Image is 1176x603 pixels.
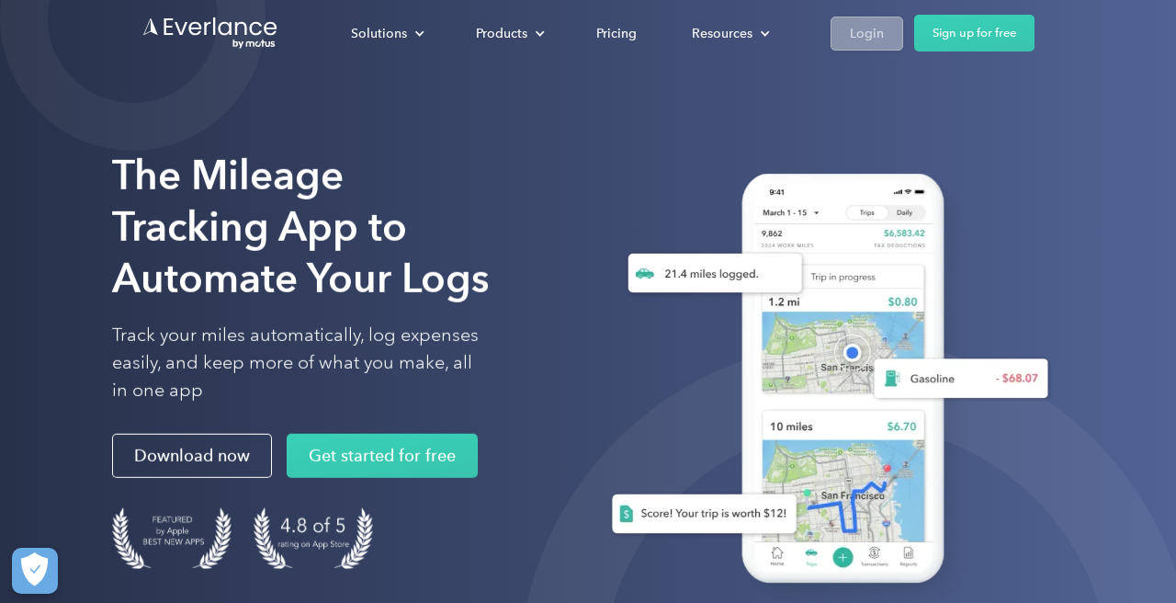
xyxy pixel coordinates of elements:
[850,22,884,45] div: Login
[831,17,903,51] a: Login
[112,151,490,302] strong: The Mileage Tracking App to Automate Your Logs
[112,434,272,478] a: Download now
[351,22,407,45] div: Solutions
[141,16,279,51] a: Go to homepage
[254,507,373,569] img: 4.9 out of 5 stars on the app store
[914,15,1035,51] a: Sign up for free
[476,22,527,45] div: Products
[112,322,480,404] p: Track your miles automatically, log expenses easily, and keep more of what you make, all in one app
[596,22,637,45] div: Pricing
[692,22,752,45] div: Resources
[673,17,785,50] div: Resources
[578,17,655,50] a: Pricing
[458,17,560,50] div: Products
[112,507,232,569] img: Badge for Featured by Apple Best New Apps
[333,17,439,50] div: Solutions
[287,434,478,478] a: Get started for free
[12,548,58,594] button: Cookies Settings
